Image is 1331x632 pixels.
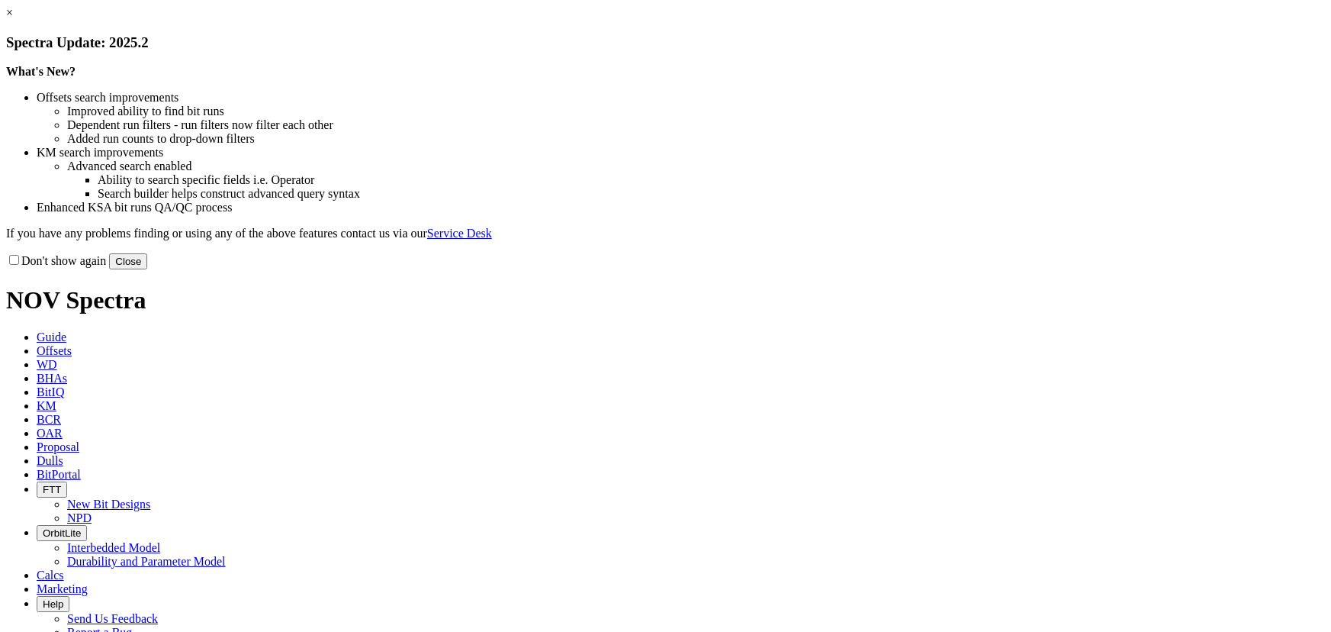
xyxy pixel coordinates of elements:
[37,569,64,582] span: Calcs
[37,468,81,481] span: BitPortal
[37,91,1325,105] li: Offsets search improvements
[6,65,76,78] strong: What's New?
[9,255,19,265] input: Don't show again
[427,227,492,240] a: Service Desk
[37,344,72,357] span: Offsets
[67,555,226,568] a: Durability and Parameter Model
[67,498,150,511] a: New Bit Designs
[67,118,1325,132] li: Dependent run filters - run filters now filter each other
[67,541,160,554] a: Interbedded Model
[6,227,1325,240] p: If you have any problems finding or using any of the above features contact us via our
[67,160,1325,173] li: Advanced search enabled
[43,598,63,610] span: Help
[37,201,1325,214] li: Enhanced KSA bit runs QA/QC process
[98,187,1325,201] li: Search builder helps construct advanced query syntax
[67,612,158,625] a: Send Us Feedback
[37,399,56,412] span: KM
[6,34,1325,51] h3: Spectra Update: 2025.2
[37,372,67,385] span: BHAs
[37,385,64,398] span: BitIQ
[43,484,61,495] span: FTT
[67,511,92,524] a: NPD
[43,527,81,539] span: OrbitLite
[98,173,1325,187] li: Ability to search specific fields i.e. Operator
[67,105,1325,118] li: Improved ability to find bit runs
[37,454,63,467] span: Dulls
[37,427,63,440] span: OAR
[37,146,1325,160] li: KM search improvements
[37,440,79,453] span: Proposal
[37,413,61,426] span: BCR
[37,331,66,343] span: Guide
[37,582,88,595] span: Marketing
[6,286,1325,314] h1: NOV Spectra
[37,358,57,371] span: WD
[67,132,1325,146] li: Added run counts to drop-down filters
[6,6,13,19] a: ×
[6,254,106,267] label: Don't show again
[109,253,147,269] button: Close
